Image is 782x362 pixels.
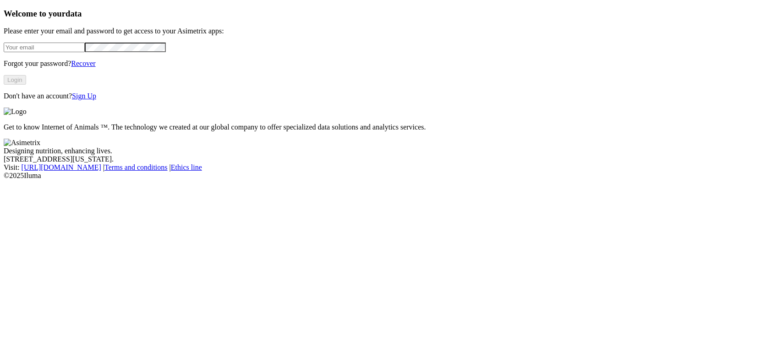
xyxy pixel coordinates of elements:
input: Your email [4,43,85,52]
a: [URL][DOMAIN_NAME] [22,163,101,171]
div: © 2025 Iluma [4,172,778,180]
div: Designing nutrition, enhancing lives. [4,147,778,155]
a: Ethics line [171,163,202,171]
div: [STREET_ADDRESS][US_STATE]. [4,155,778,163]
button: Login [4,75,26,85]
p: Get to know Internet of Animals ™. The technology we created at our global company to offer speci... [4,123,778,131]
img: Asimetrix [4,139,40,147]
h3: Welcome to your [4,9,778,19]
div: Visit : | | [4,163,778,172]
a: Terms and conditions [104,163,168,171]
p: Don't have an account? [4,92,778,100]
p: Forgot your password? [4,59,778,68]
span: data [66,9,82,18]
p: Please enter your email and password to get access to your Asimetrix apps: [4,27,778,35]
img: Logo [4,108,27,116]
a: Sign Up [72,92,96,100]
a: Recover [71,59,95,67]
